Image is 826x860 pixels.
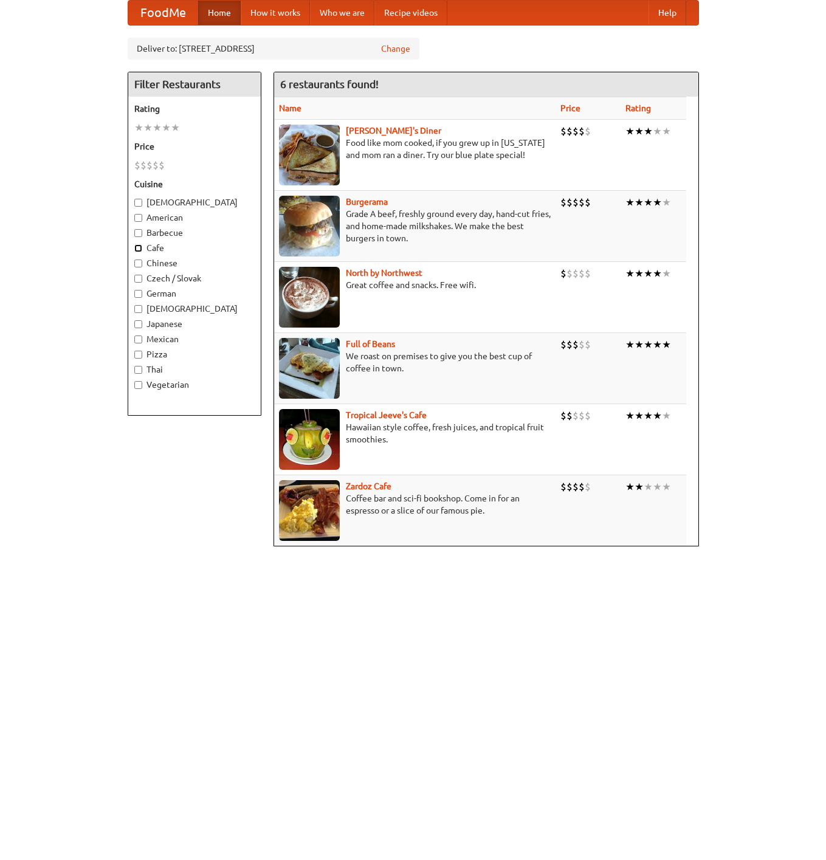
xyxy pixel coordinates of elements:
[566,267,573,280] li: $
[653,338,662,351] li: ★
[346,197,388,207] a: Burgerama
[279,103,301,113] a: Name
[560,267,566,280] li: $
[566,480,573,494] li: $
[662,267,671,280] li: ★
[566,196,573,209] li: $
[134,121,143,134] li: ★
[662,196,671,209] li: ★
[134,199,142,207] input: [DEMOGRAPHIC_DATA]
[585,480,591,494] li: $
[128,1,198,25] a: FoodMe
[134,244,142,252] input: Cafe
[146,159,153,172] li: $
[573,196,579,209] li: $
[579,196,585,209] li: $
[662,480,671,494] li: ★
[134,381,142,389] input: Vegetarian
[153,121,162,134] li: ★
[573,125,579,138] li: $
[134,351,142,359] input: Pizza
[653,409,662,422] li: ★
[134,103,255,115] h5: Rating
[140,159,146,172] li: $
[585,125,591,138] li: $
[649,1,686,25] a: Help
[635,480,644,494] li: ★
[625,196,635,209] li: ★
[134,318,255,330] label: Japanese
[635,338,644,351] li: ★
[279,350,551,374] p: We roast on premises to give you the best cup of coffee in town.
[625,267,635,280] li: ★
[134,260,142,267] input: Chinese
[279,492,551,517] p: Coffee bar and sci-fi bookshop. Come in for an espresso or a slice of our famous pie.
[279,125,340,185] img: sallys.jpg
[134,379,255,391] label: Vegetarian
[662,338,671,351] li: ★
[134,275,142,283] input: Czech / Slovak
[279,338,340,399] img: beans.jpg
[346,339,395,349] a: Full of Beans
[374,1,447,25] a: Recipe videos
[346,126,441,136] a: [PERSON_NAME]'s Diner
[560,196,566,209] li: $
[560,480,566,494] li: $
[625,125,635,138] li: ★
[128,38,419,60] div: Deliver to: [STREET_ADDRESS]
[134,257,255,269] label: Chinese
[279,409,340,470] img: jeeves.jpg
[579,409,585,422] li: $
[560,125,566,138] li: $
[134,242,255,254] label: Cafe
[279,208,551,244] p: Grade A beef, freshly ground every day, hand-cut fries, and home-made milkshakes. We make the bes...
[153,159,159,172] li: $
[346,268,422,278] a: North by Northwest
[662,409,671,422] li: ★
[573,480,579,494] li: $
[279,137,551,161] p: Food like mom cooked, if you grew up in [US_STATE] and mom ran a diner. Try our blue plate special!
[134,348,255,360] label: Pizza
[644,267,653,280] li: ★
[635,125,644,138] li: ★
[625,480,635,494] li: ★
[579,480,585,494] li: $
[134,335,142,343] input: Mexican
[625,409,635,422] li: ★
[134,287,255,300] label: German
[635,409,644,422] li: ★
[381,43,410,55] a: Change
[134,333,255,345] label: Mexican
[159,159,165,172] li: $
[579,267,585,280] li: $
[279,421,551,445] p: Hawaiian style coffee, fresh juices, and tropical fruit smoothies.
[585,267,591,280] li: $
[644,338,653,351] li: ★
[134,290,142,298] input: German
[310,1,374,25] a: Who we are
[134,140,255,153] h5: Price
[579,338,585,351] li: $
[279,267,340,328] img: north.jpg
[134,303,255,315] label: [DEMOGRAPHIC_DATA]
[134,305,142,313] input: [DEMOGRAPHIC_DATA]
[653,196,662,209] li: ★
[566,338,573,351] li: $
[279,196,340,256] img: burgerama.jpg
[635,267,644,280] li: ★
[346,481,391,491] b: Zardoz Cafe
[134,272,255,284] label: Czech / Slovak
[134,227,255,239] label: Barbecue
[280,78,379,90] ng-pluralize: 6 restaurants found!
[134,320,142,328] input: Japanese
[346,410,427,420] a: Tropical Jeeve's Cafe
[644,125,653,138] li: ★
[134,212,255,224] label: American
[585,338,591,351] li: $
[585,409,591,422] li: $
[579,125,585,138] li: $
[566,409,573,422] li: $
